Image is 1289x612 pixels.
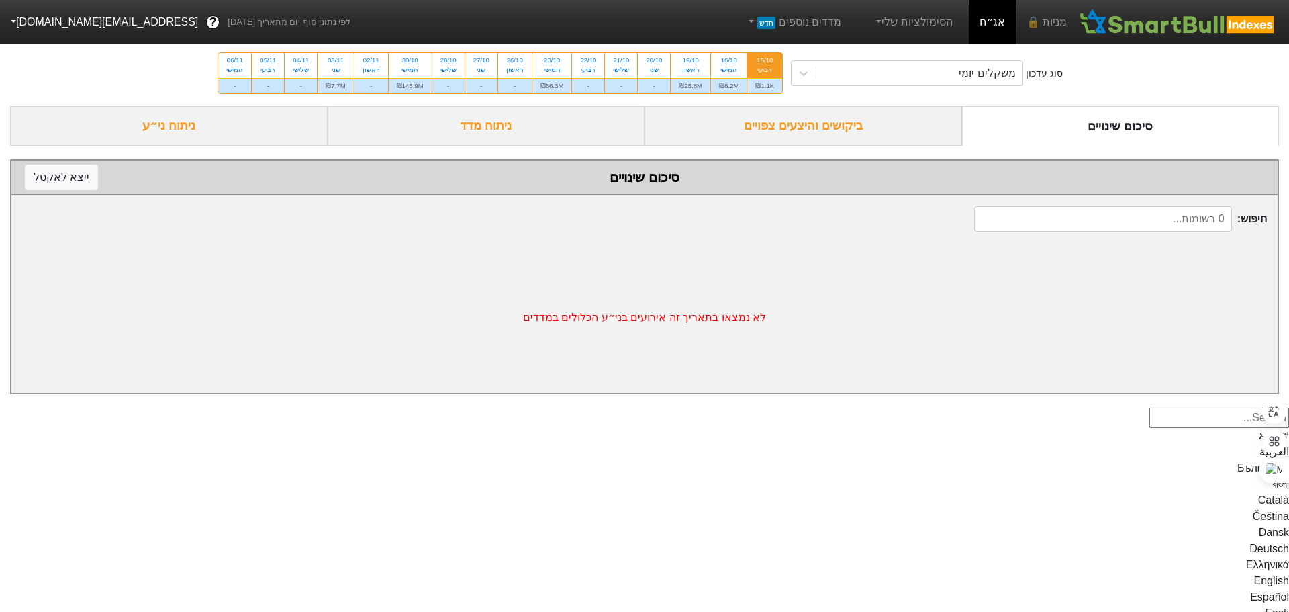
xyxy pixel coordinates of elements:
[354,78,388,93] div: -
[506,56,524,65] div: 26/10
[1149,408,1289,428] input: Search...
[389,78,432,93] div: ₪145.9M
[679,65,702,75] div: ראשון
[757,17,775,29] span: חדש
[719,56,738,65] div: 16/10
[1026,67,1063,81] div: סוג עדכון
[959,65,1015,81] div: משקלים יומי
[962,106,1280,146] div: סיכום שינויים
[10,106,328,146] div: ניתוח ני״ע
[260,56,276,65] div: 05/11
[646,56,662,65] div: 20/10
[209,13,217,32] span: ?
[506,65,524,75] div: ראשון
[328,106,645,146] div: ניתוח מדד
[326,56,345,65] div: 03/11
[1078,9,1278,36] img: SmartBull
[679,56,702,65] div: 19/10
[613,65,629,75] div: שלישי
[671,78,710,93] div: ₪25.8M
[397,56,424,65] div: 30/10
[711,78,747,93] div: ₪8.2M
[473,65,489,75] div: שני
[293,56,309,65] div: 04/11
[580,65,596,75] div: רביעי
[532,78,572,93] div: ₪66.3M
[293,65,309,75] div: שלישי
[974,206,1232,232] input: 0 רשומות...
[572,78,604,93] div: -
[498,78,532,93] div: -
[755,65,774,75] div: רביעי
[260,65,276,75] div: רביעי
[318,78,353,93] div: ₪7.7M
[363,65,380,75] div: ראשון
[285,78,317,93] div: -
[218,78,251,93] div: -
[644,106,962,146] div: ביקושים והיצעים צפויים
[605,78,637,93] div: -
[740,9,847,36] a: מדדים נוספיםחדש
[25,167,1264,187] div: סיכום שינויים
[363,56,380,65] div: 02/11
[11,243,1278,393] div: לא נמצאו בתאריך זה אירועים בני״ע הכלולים במדדים
[465,78,497,93] div: -
[638,78,670,93] div: -
[974,206,1267,232] span: חיפוש :
[580,56,596,65] div: 22/10
[440,56,457,65] div: 28/10
[755,56,774,65] div: 15/10
[540,56,564,65] div: 23/10
[540,65,564,75] div: חמישי
[646,65,662,75] div: שני
[226,56,243,65] div: 06/11
[719,65,738,75] div: חמישי
[432,78,465,93] div: -
[747,78,782,93] div: ₪1.1K
[25,165,98,190] button: ייצא לאקסל
[228,15,350,29] span: לפי נתוני סוף יום מתאריך [DATE]
[226,65,243,75] div: חמישי
[440,65,457,75] div: שלישי
[397,65,424,75] div: חמישי
[868,9,958,36] a: הסימולציות שלי
[326,65,345,75] div: שני
[252,78,284,93] div: -
[473,56,489,65] div: 27/10
[613,56,629,65] div: 21/10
